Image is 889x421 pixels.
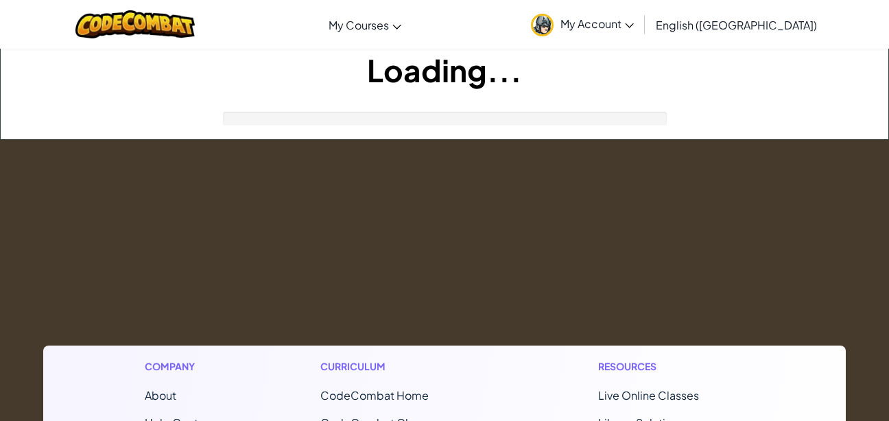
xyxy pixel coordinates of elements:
a: My Account [524,3,641,46]
span: CodeCombat Home [320,388,429,402]
h1: Company [145,359,209,374]
a: Live Online Classes [598,388,699,402]
span: English ([GEOGRAPHIC_DATA]) [656,18,817,32]
span: My Courses [329,18,389,32]
a: My Courses [322,6,408,43]
h1: Resources [598,359,744,374]
span: My Account [560,16,634,31]
img: CodeCombat logo [75,10,195,38]
a: About [145,388,176,402]
h1: Curriculum [320,359,486,374]
img: avatar [531,14,554,36]
a: English ([GEOGRAPHIC_DATA]) [649,6,824,43]
h1: Loading... [1,49,888,91]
